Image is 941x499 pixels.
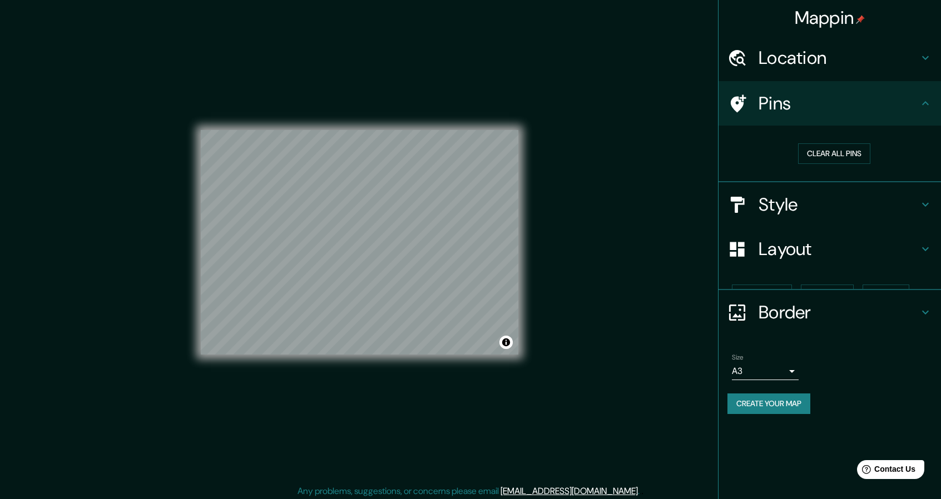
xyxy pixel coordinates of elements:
[641,485,643,498] div: .
[759,47,919,69] h4: Location
[298,485,640,498] p: Any problems, suggestions, or concerns please email .
[501,485,638,497] a: [EMAIL_ADDRESS][DOMAIN_NAME]
[719,227,941,271] div: Layout
[727,393,810,414] button: Create your map
[719,182,941,227] div: Style
[801,285,854,305] button: Portrait
[732,362,799,380] div: A3
[863,285,909,305] button: Square
[798,143,870,164] button: Clear all pins
[640,485,641,498] div: .
[759,92,919,114] h4: Pins
[732,285,792,305] button: Landscape
[719,36,941,80] div: Location
[759,238,919,260] h4: Layout
[201,130,518,355] canvas: Map
[795,7,865,29] h4: Mappin
[499,336,513,349] button: Toggle attribution
[759,193,919,216] h4: Style
[842,456,929,487] iframe: Help widget launcher
[856,15,865,24] img: pin-icon.png
[732,353,744,362] label: Size
[719,81,941,126] div: Pins
[759,301,919,323] h4: Border
[719,290,941,335] div: Border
